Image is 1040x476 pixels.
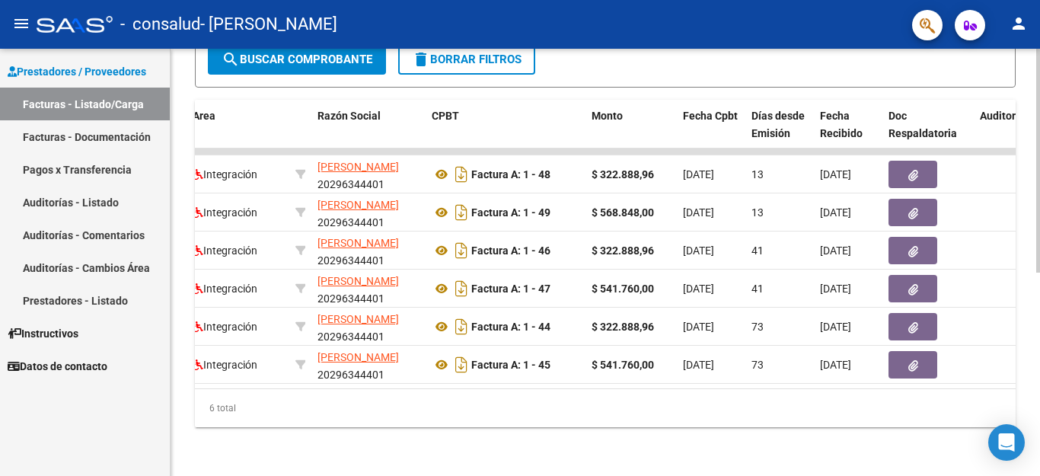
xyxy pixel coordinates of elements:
[317,349,420,381] div: 20296344401
[814,100,882,167] datatable-header-cell: Fecha Recibido
[980,110,1025,122] span: Auditoria
[317,273,420,305] div: 20296344401
[683,168,714,180] span: [DATE]
[451,353,471,377] i: Descargar documento
[751,244,764,257] span: 41
[451,276,471,301] i: Descargar documento
[471,206,550,219] strong: Factura A: 1 - 49
[683,321,714,333] span: [DATE]
[317,110,381,122] span: Razón Social
[222,53,372,66] span: Buscar Comprobante
[683,283,714,295] span: [DATE]
[317,199,399,211] span: [PERSON_NAME]
[471,168,550,180] strong: Factura A: 1 - 48
[193,206,257,219] span: Integración
[317,158,420,190] div: 20296344401
[585,100,677,167] datatable-header-cell: Monto
[592,283,654,295] strong: $ 541.760,00
[8,325,78,342] span: Instructivos
[820,321,851,333] span: [DATE]
[8,358,107,375] span: Datos de contacto
[888,110,957,139] span: Doc Respaldatoria
[471,359,550,371] strong: Factura A: 1 - 45
[592,244,654,257] strong: $ 322.888,96
[751,359,764,371] span: 73
[193,168,257,180] span: Integración
[317,311,420,343] div: 20296344401
[751,206,764,219] span: 13
[317,275,399,287] span: [PERSON_NAME]
[677,100,745,167] datatable-header-cell: Fecha Cpbt
[193,359,257,371] span: Integración
[592,321,654,333] strong: $ 322.888,96
[751,321,764,333] span: 73
[193,244,257,257] span: Integración
[820,110,863,139] span: Fecha Recibido
[398,44,535,75] button: Borrar Filtros
[426,100,585,167] datatable-header-cell: CPBT
[317,196,420,228] div: 20296344401
[745,100,814,167] datatable-header-cell: Días desde Emisión
[200,8,337,41] span: - [PERSON_NAME]
[820,168,851,180] span: [DATE]
[451,200,471,225] i: Descargar documento
[317,237,399,249] span: [PERSON_NAME]
[193,283,257,295] span: Integración
[751,110,805,139] span: Días desde Emisión
[683,244,714,257] span: [DATE]
[471,283,550,295] strong: Factura A: 1 - 47
[317,313,399,325] span: [PERSON_NAME]
[193,321,257,333] span: Integración
[317,351,399,363] span: [PERSON_NAME]
[1010,14,1028,33] mat-icon: person
[592,110,623,122] span: Monto
[195,389,1016,427] div: 6 total
[592,168,654,180] strong: $ 322.888,96
[592,359,654,371] strong: $ 541.760,00
[751,168,764,180] span: 13
[412,53,522,66] span: Borrar Filtros
[820,244,851,257] span: [DATE]
[683,359,714,371] span: [DATE]
[412,50,430,69] mat-icon: delete
[432,110,459,122] span: CPBT
[451,315,471,339] i: Descargar documento
[8,63,146,80] span: Prestadores / Proveedores
[751,283,764,295] span: 41
[451,162,471,187] i: Descargar documento
[208,44,386,75] button: Buscar Comprobante
[187,100,289,167] datatable-header-cell: Area
[683,110,738,122] span: Fecha Cpbt
[471,244,550,257] strong: Factura A: 1 - 46
[471,321,550,333] strong: Factura A: 1 - 44
[317,161,399,173] span: [PERSON_NAME]
[882,100,974,167] datatable-header-cell: Doc Respaldatoria
[193,110,215,122] span: Area
[311,100,426,167] datatable-header-cell: Razón Social
[451,238,471,263] i: Descargar documento
[592,206,654,219] strong: $ 568.848,00
[820,359,851,371] span: [DATE]
[120,8,200,41] span: - consalud
[683,206,714,219] span: [DATE]
[222,50,240,69] mat-icon: search
[820,283,851,295] span: [DATE]
[12,14,30,33] mat-icon: menu
[988,424,1025,461] div: Open Intercom Messenger
[317,235,420,267] div: 20296344401
[820,206,851,219] span: [DATE]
